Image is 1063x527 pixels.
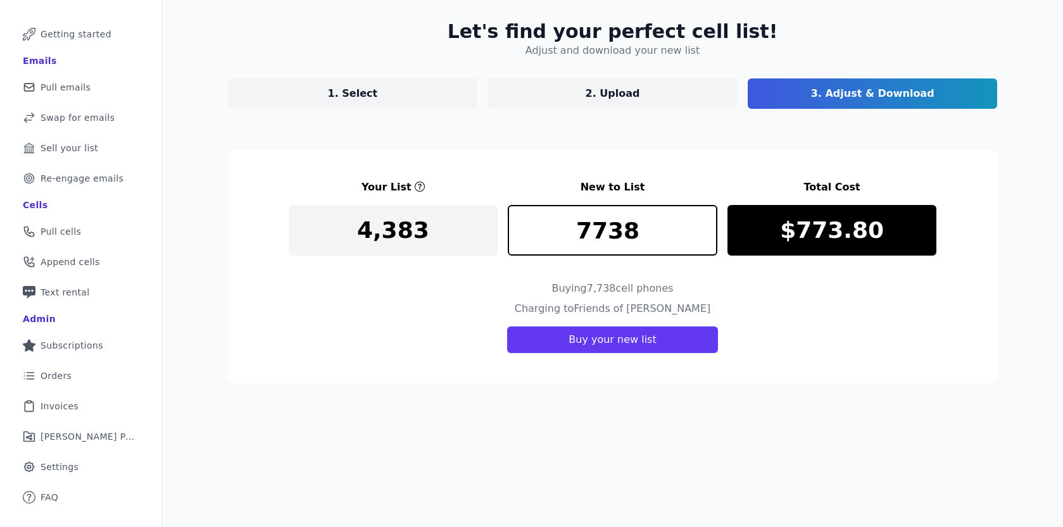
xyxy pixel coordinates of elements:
span: Text rental [41,286,90,299]
a: 3. Adjust & Download [748,78,998,109]
span: Swap for emails [41,111,115,124]
span: Pull emails [41,81,91,94]
span: Subscriptions [41,339,103,352]
span: [PERSON_NAME] Performance [41,430,136,443]
a: Text rental [10,278,151,306]
a: Append cells [10,248,151,276]
p: 1. Select [328,86,378,101]
h3: New to List [508,180,717,195]
p: 3. Adjust & Download [811,86,934,101]
div: Emails [23,54,57,67]
span: FAQ [41,491,58,504]
div: Admin [23,313,56,325]
h4: Buying 7,738 cell phones [551,281,673,296]
a: 2. Upload [487,78,738,109]
a: Pull emails [10,73,151,101]
p: $773.80 [780,218,884,243]
a: Re-engage emails [10,164,151,192]
a: FAQ [10,483,151,511]
span: Re-engage emails [41,172,123,185]
a: Settings [10,453,151,481]
h4: Adjust and download your new list [525,43,700,58]
h3: Your List [362,180,412,195]
p: 2. Upload [586,86,640,101]
a: Sell your list [10,134,151,162]
a: Getting started [10,20,151,48]
span: Invoices [41,400,79,412]
h3: Total Cost [727,180,937,195]
h4: Charging to Friends of [PERSON_NAME] [515,301,711,316]
a: [PERSON_NAME] Performance [10,423,151,450]
span: Orders [41,369,72,382]
a: Swap for emails [10,104,151,132]
a: 1. Select [228,78,478,109]
h2: Let's find your perfect cell list! [448,20,778,43]
p: 4,383 [357,218,429,243]
span: Append cells [41,256,100,268]
span: Pull cells [41,225,81,238]
span: Settings [41,461,79,473]
a: Orders [10,362,151,390]
span: Getting started [41,28,111,40]
a: Subscriptions [10,332,151,359]
span: Sell your list [41,142,98,154]
div: Cells [23,199,47,211]
a: Pull cells [10,218,151,245]
button: Buy your new list [507,326,717,353]
a: Invoices [10,392,151,420]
